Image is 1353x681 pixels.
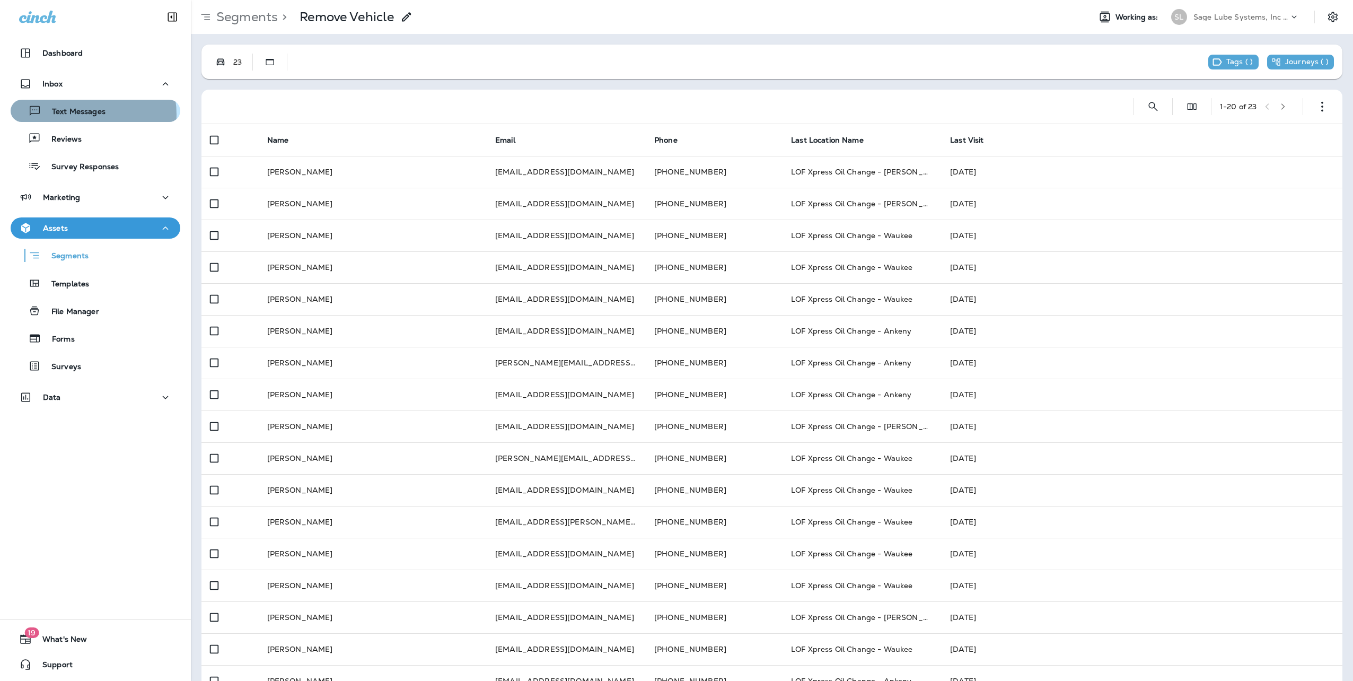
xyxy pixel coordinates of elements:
button: Support [11,654,180,675]
td: LOF Xpress Oil Change - Waukee [783,633,942,665]
td: [EMAIL_ADDRESS][DOMAIN_NAME] [487,601,646,633]
button: Surveys [11,355,180,377]
button: File Manager [11,300,180,322]
div: 23 [231,58,252,66]
td: [DATE] [942,442,1342,474]
td: LOF Xpress Oil Change - Ankeny [783,379,942,411]
td: [PHONE_NUMBER] [646,251,783,283]
td: [PHONE_NUMBER] [646,379,783,411]
td: [PERSON_NAME] [259,188,487,220]
p: Tags ( ) [1226,57,1253,67]
td: [PERSON_NAME] [259,347,487,379]
td: LOF Xpress Oil Change - [PERSON_NAME] [783,156,942,188]
span: 19 [24,627,39,638]
td: [DATE] [942,474,1342,506]
td: [PHONE_NUMBER] [646,570,783,601]
td: [PERSON_NAME] [259,411,487,442]
span: Name [267,135,289,145]
td: [DATE] [942,156,1342,188]
td: LOF Xpress Oil Change - Waukee [783,506,942,538]
td: LOF Xpress Oil Change - [PERSON_NAME] [783,601,942,633]
td: [PERSON_NAME] [259,379,487,411]
button: Assets [11,217,180,239]
p: Reviews [41,135,82,145]
td: [PHONE_NUMBER] [646,315,783,347]
td: [DATE] [942,315,1342,347]
p: Marketing [43,193,80,202]
td: [DATE] [942,601,1342,633]
td: [EMAIL_ADDRESS][DOMAIN_NAME] [487,251,646,283]
button: Reviews [11,127,180,150]
span: Email [495,135,515,145]
button: Search Segments [1143,96,1164,117]
td: [EMAIL_ADDRESS][DOMAIN_NAME] [487,188,646,220]
div: 1 - 20 of 23 [1220,102,1257,111]
p: Sage Lube Systems, Inc dba LOF Xpress Oil Change [1193,13,1289,21]
p: Survey Responses [41,162,119,172]
td: [PERSON_NAME] [259,601,487,633]
span: Last Visit [950,135,983,145]
td: [PERSON_NAME] [259,506,487,538]
td: [DATE] [942,570,1342,601]
td: [DATE] [942,538,1342,570]
td: [DATE] [942,283,1342,315]
td: [PERSON_NAME] [259,633,487,665]
td: [PHONE_NUMBER] [646,474,783,506]
p: Assets [43,224,68,232]
td: [PERSON_NAME] [259,156,487,188]
td: [DATE] [942,506,1342,538]
td: [PHONE_NUMBER] [646,220,783,251]
td: [EMAIL_ADDRESS][DOMAIN_NAME] [487,538,646,570]
td: LOF Xpress Oil Change - Waukee [783,283,942,315]
p: Segments [41,251,89,262]
td: LOF Xpress Oil Change - [PERSON_NAME] [783,188,942,220]
td: LOF Xpress Oil Change - Waukee [783,570,942,601]
p: Inbox [42,80,63,88]
td: [PHONE_NUMBER] [646,442,783,474]
td: [EMAIL_ADDRESS][DOMAIN_NAME] [487,156,646,188]
td: [DATE] [942,251,1342,283]
td: [DATE] [942,220,1342,251]
td: [PERSON_NAME] [259,315,487,347]
div: This segment has no tags [1208,55,1259,69]
button: 19What's New [11,628,180,650]
p: Dashboard [42,49,83,57]
td: [DATE] [942,411,1342,442]
td: [PHONE_NUMBER] [646,601,783,633]
td: [PHONE_NUMBER] [646,633,783,665]
button: Possession [210,51,231,73]
p: Forms [41,335,75,345]
td: [PERSON_NAME] [259,474,487,506]
span: Last Location Name [791,135,864,145]
td: [EMAIL_ADDRESS][DOMAIN_NAME] [487,474,646,506]
td: [PHONE_NUMBER] [646,283,783,315]
p: Remove Vehicle [300,9,394,25]
button: Forms [11,327,180,350]
p: Text Messages [41,107,106,117]
td: [PHONE_NUMBER] [646,188,783,220]
p: Journeys ( ) [1285,57,1329,67]
td: [DATE] [942,347,1342,379]
td: LOF Xpress Oil Change - Waukee [783,474,942,506]
td: LOF Xpress Oil Change - Waukee [783,538,942,570]
button: Marketing [11,187,180,208]
td: [PERSON_NAME] [259,538,487,570]
td: [EMAIL_ADDRESS][DOMAIN_NAME] [487,633,646,665]
td: [EMAIL_ADDRESS][DOMAIN_NAME] [487,570,646,601]
td: [DATE] [942,188,1342,220]
td: [PHONE_NUMBER] [646,347,783,379]
td: LOF Xpress Oil Change - Waukee [783,442,942,474]
button: Data [11,387,180,408]
button: Templates [11,272,180,294]
td: [PERSON_NAME] [259,251,487,283]
button: Settings [1323,7,1342,27]
td: [PHONE_NUMBER] [646,411,783,442]
p: Surveys [41,362,81,372]
button: Collapse Sidebar [157,6,187,28]
p: Templates [41,280,89,290]
td: LOF Xpress Oil Change - Ankeny [783,347,942,379]
td: [PHONE_NUMBER] [646,506,783,538]
p: Data [43,393,61,401]
td: LOF Xpress Oil Change - Waukee [783,220,942,251]
span: Phone [654,135,678,145]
